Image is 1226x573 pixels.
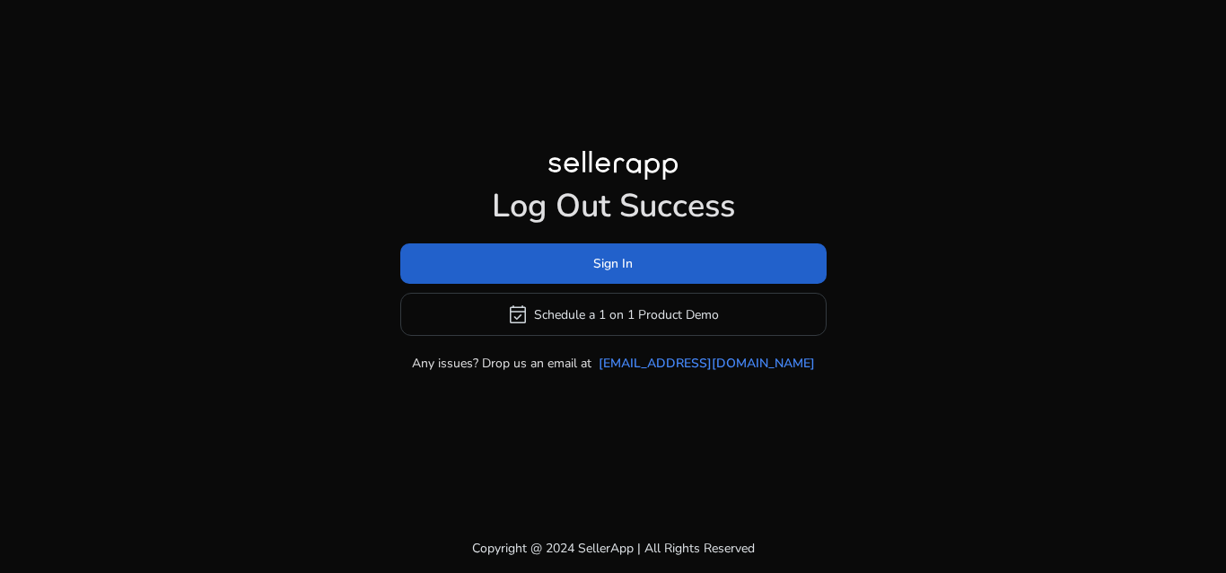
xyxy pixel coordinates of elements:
span: event_available [507,304,529,325]
span: Sign In [593,254,633,273]
p: Any issues? Drop us an email at [412,354,591,373]
button: event_availableSchedule a 1 on 1 Product Demo [400,293,827,336]
h1: Log Out Success [400,187,827,225]
a: [EMAIL_ADDRESS][DOMAIN_NAME] [599,354,815,373]
button: Sign In [400,243,827,284]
